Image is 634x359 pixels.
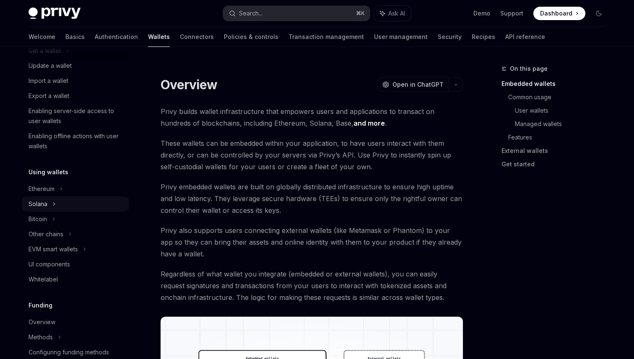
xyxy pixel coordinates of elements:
[592,7,605,20] button: Toggle dark mode
[180,27,214,47] a: Connectors
[374,27,428,47] a: User management
[29,229,63,239] div: Other chains
[388,9,405,18] span: Ask AI
[510,64,548,74] span: On this page
[29,214,47,224] div: Bitcoin
[29,131,124,151] div: Enabling offline actions with user wallets
[223,6,370,21] button: Search...⌘K
[29,8,81,19] img: dark logo
[161,137,463,173] span: These wallets can be embedded within your application, to have users interact with them directly,...
[29,61,72,71] div: Update a wallet
[161,106,463,129] span: Privy builds wallet infrastructure that empowers users and applications to transact on hundreds o...
[22,129,129,154] a: Enabling offline actions with user wallets
[29,76,68,86] div: Import a wallet
[377,77,449,92] button: Open in ChatGPT
[161,181,463,216] span: Privy embedded wallets are built on globally distributed infrastructure to ensure high uptime and...
[161,225,463,260] span: Privy also supports users connecting external wallets (like Metamask or Phantom) to your app so t...
[22,272,129,287] a: Whitelabel
[22,103,129,129] a: Enabling server-side access to user wallets
[508,131,612,144] a: Features
[29,167,68,177] h5: Using wallets
[501,158,612,171] a: Get started
[161,268,463,303] span: Regardless of what wallet you integrate (embedded or external wallets), you can easily request si...
[29,332,53,342] div: Methods
[515,117,612,131] a: Managed wallets
[148,27,170,47] a: Wallets
[500,9,523,18] a: Support
[29,184,55,194] div: Ethereum
[540,9,572,18] span: Dashboard
[505,27,545,47] a: API reference
[356,10,365,17] span: ⌘ K
[239,8,262,18] div: Search...
[22,257,129,272] a: UI components
[29,106,124,126] div: Enabling server-side access to user wallets
[29,91,69,101] div: Export a wallet
[501,144,612,158] a: External wallets
[29,347,109,357] div: Configuring funding methods
[392,80,444,89] span: Open in ChatGPT
[161,77,217,92] h1: Overview
[22,58,129,73] a: Update a wallet
[288,27,364,47] a: Transaction management
[29,199,47,209] div: Solana
[473,9,490,18] a: Demo
[29,27,55,47] a: Welcome
[438,27,462,47] a: Security
[472,27,495,47] a: Recipes
[353,119,385,128] a: and more
[224,27,278,47] a: Policies & controls
[374,6,411,21] button: Ask AI
[22,73,129,88] a: Import a wallet
[508,90,612,104] a: Common usage
[29,300,52,310] h5: Funding
[501,77,612,90] a: Embedded wallets
[65,27,85,47] a: Basics
[29,274,58,284] div: Whitelabel
[533,7,585,20] a: Dashboard
[29,244,78,254] div: EVM smart wallets
[29,259,70,269] div: UI components
[95,27,138,47] a: Authentication
[22,315,129,330] a: Overview
[22,88,129,103] a: Export a wallet
[29,317,55,327] div: Overview
[515,104,612,117] a: User wallets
